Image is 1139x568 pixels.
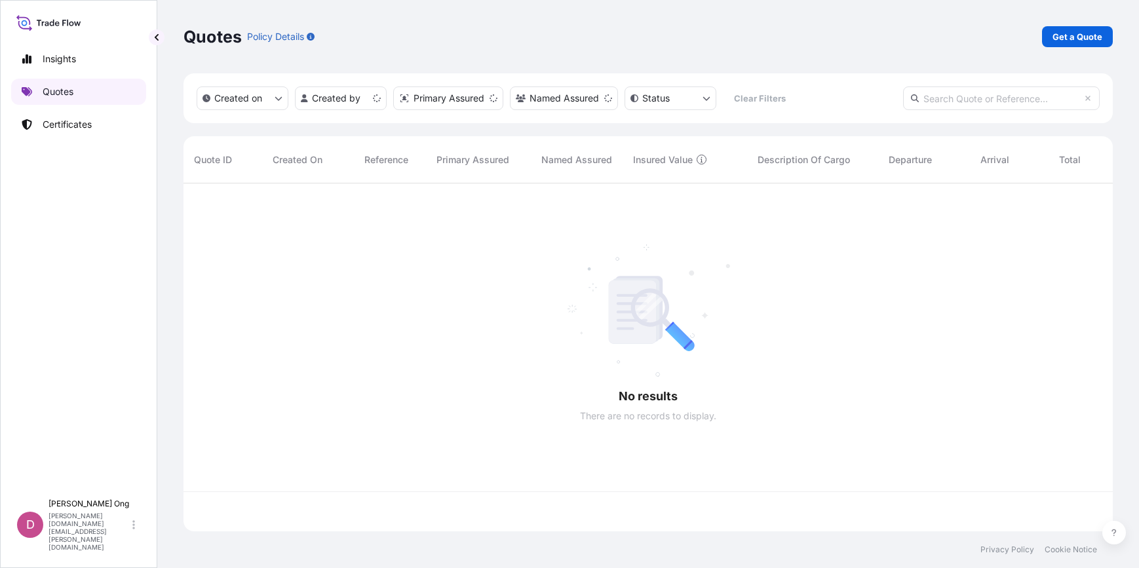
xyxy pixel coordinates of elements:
p: Named Assured [530,92,599,105]
span: Description Of Cargo [758,153,850,166]
span: Named Assured [541,153,612,166]
input: Search Quote or Reference... [903,86,1100,110]
p: Certificates [43,118,92,131]
p: [PERSON_NAME][DOMAIN_NAME][EMAIL_ADDRESS][PERSON_NAME][DOMAIN_NAME] [48,512,130,551]
span: Total [1059,153,1081,166]
p: Get a Quote [1052,30,1102,43]
span: D [26,518,35,531]
a: Privacy Policy [980,544,1034,555]
a: Get a Quote [1042,26,1113,47]
p: Quotes [43,85,73,98]
p: Quotes [183,26,242,47]
button: cargoOwner Filter options [510,86,618,110]
p: Insights [43,52,76,66]
button: createdBy Filter options [295,86,387,110]
span: Created On [273,153,322,166]
span: Reference [364,153,408,166]
span: Insured Value [633,153,693,166]
a: Certificates [11,111,146,138]
span: Quote ID [194,153,232,166]
button: createdOn Filter options [197,86,288,110]
p: Status [642,92,670,105]
a: Cookie Notice [1045,544,1097,555]
a: Quotes [11,79,146,105]
p: [PERSON_NAME] Ong [48,499,130,509]
p: Clear Filters [734,92,786,105]
p: Primary Assured [414,92,484,105]
p: Created by [312,92,360,105]
a: Insights [11,46,146,72]
button: distributor Filter options [393,86,503,110]
span: Primary Assured [436,153,509,166]
button: certificateStatus Filter options [625,86,716,110]
span: Departure [889,153,932,166]
p: Policy Details [247,30,304,43]
span: Arrival [980,153,1009,166]
button: Clear Filters [723,88,796,109]
p: Created on [214,92,262,105]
